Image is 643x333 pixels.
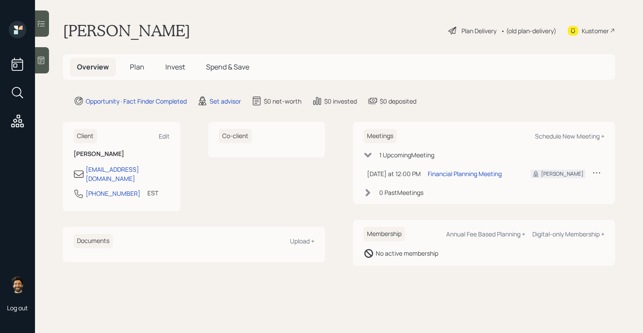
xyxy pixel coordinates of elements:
h6: Meetings [363,129,397,143]
div: No active membership [376,249,438,258]
img: eric-schwartz-headshot.png [9,276,26,293]
h6: Membership [363,227,405,241]
div: 1 Upcoming Meeting [379,150,434,160]
div: Financial Planning Meeting [428,169,502,178]
div: Set advisor [210,97,241,106]
h6: [PERSON_NAME] [73,150,170,158]
h1: [PERSON_NAME] [63,21,190,40]
div: Plan Delivery [461,26,496,35]
div: • (old plan-delivery) [501,26,556,35]
div: Schedule New Meeting + [535,132,605,140]
div: [DATE] at 12:00 PM [367,169,421,178]
span: Invest [165,62,185,72]
div: Edit [159,132,170,140]
h6: Co-client [219,129,252,143]
div: [EMAIL_ADDRESS][DOMAIN_NAME] [86,165,170,183]
span: Spend & Save [206,62,249,72]
span: Plan [130,62,144,72]
h6: Client [73,129,97,143]
div: [PHONE_NUMBER] [86,189,140,198]
div: $0 net-worth [264,97,301,106]
h6: Documents [73,234,113,248]
div: [PERSON_NAME] [541,170,584,178]
div: Upload + [290,237,315,245]
div: Log out [7,304,28,312]
div: Annual Fee Based Planning + [446,230,525,238]
span: Overview [77,62,109,72]
div: Kustomer [582,26,609,35]
div: Digital-only Membership + [532,230,605,238]
div: Opportunity · Fact Finder Completed [86,97,187,106]
div: EST [147,188,158,198]
div: 0 Past Meeting s [379,188,423,197]
div: $0 deposited [380,97,416,106]
div: $0 invested [324,97,357,106]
